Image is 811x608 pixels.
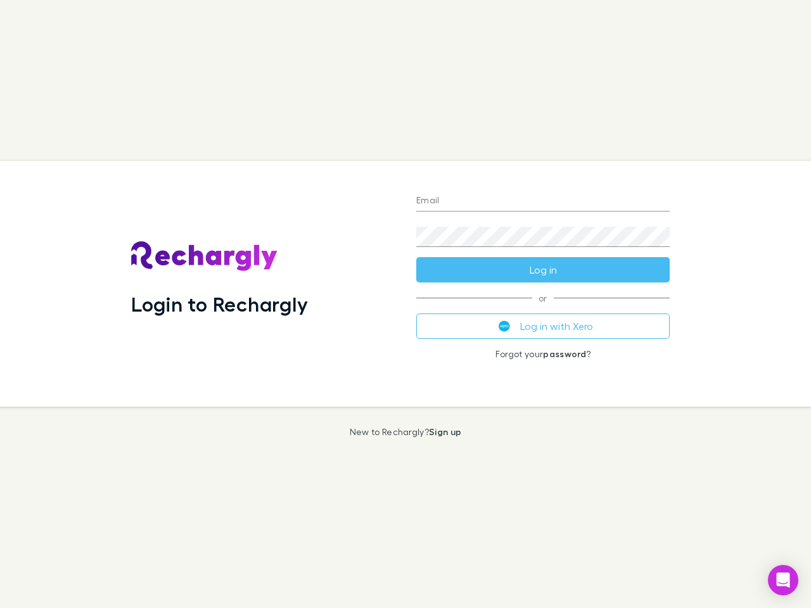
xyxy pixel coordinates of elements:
img: Rechargly's Logo [131,241,278,272]
p: Forgot your ? [416,349,670,359]
a: Sign up [429,426,461,437]
a: password [543,348,586,359]
div: Open Intercom Messenger [768,565,798,595]
img: Xero's logo [499,320,510,332]
button: Log in with Xero [416,313,670,339]
span: or [416,298,670,298]
h1: Login to Rechargly [131,292,308,316]
p: New to Rechargly? [350,427,462,437]
button: Log in [416,257,670,282]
